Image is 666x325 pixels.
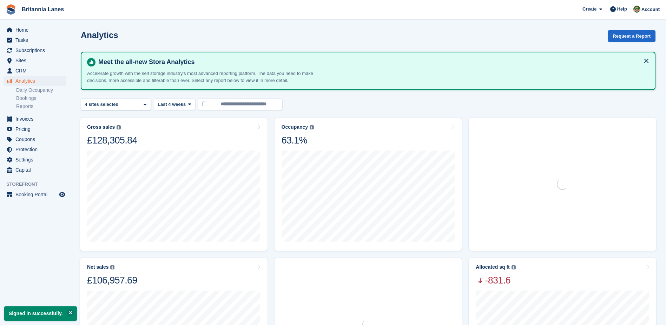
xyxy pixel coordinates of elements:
a: menu [4,25,66,35]
img: icon-info-grey-7440780725fd019a000dd9b08b2336e03edf1995a4989e88bcd33f0948082b44.svg [512,265,516,269]
div: 4 sites selected [84,101,121,108]
a: Reports [16,103,66,110]
span: Storefront [6,181,70,188]
div: Allocated sq ft [476,264,509,270]
div: Occupancy [282,124,308,130]
span: -831.6 [476,274,515,286]
span: Tasks [15,35,58,45]
a: Preview store [58,190,66,199]
a: menu [4,155,66,165]
a: Britannia Lanes [19,4,67,15]
button: Request a Report [608,30,655,42]
img: icon-info-grey-7440780725fd019a000dd9b08b2336e03edf1995a4989e88bcd33f0948082b44.svg [110,265,114,269]
span: Account [641,6,660,13]
a: menu [4,134,66,144]
span: Pricing [15,124,58,134]
div: £128,305.84 [87,134,137,146]
span: Coupons [15,134,58,144]
a: menu [4,56,66,65]
a: menu [4,35,66,45]
span: Invoices [15,114,58,124]
p: Accelerate growth with the self storage industry's most advanced reporting platform. The data you... [87,70,333,84]
img: icon-info-grey-7440780725fd019a000dd9b08b2336e03edf1995a4989e88bcd33f0948082b44.svg [310,125,314,129]
a: menu [4,165,66,175]
div: Gross sales [87,124,115,130]
div: Net sales [87,264,108,270]
img: stora-icon-8386f47178a22dfd0bd8f6a31ec36ba5ce8667c1dd55bd0f319d3a0aa187defe.svg [6,4,16,15]
span: Booking Portal [15,190,58,199]
span: Subscriptions [15,45,58,55]
a: menu [4,124,66,134]
div: 63.1% [282,134,314,146]
img: icon-info-grey-7440780725fd019a000dd9b08b2336e03edf1995a4989e88bcd33f0948082b44.svg [117,125,121,129]
span: Last 4 weeks [158,101,186,108]
a: Bookings [16,95,66,102]
span: Create [582,6,596,13]
div: £106,957.69 [87,274,137,286]
a: menu [4,190,66,199]
h4: Meet the all-new Stora Analytics [95,58,649,66]
span: Protection [15,145,58,154]
a: menu [4,76,66,86]
span: Home [15,25,58,35]
span: Settings [15,155,58,165]
a: menu [4,114,66,124]
span: Help [617,6,627,13]
a: menu [4,66,66,76]
span: CRM [15,66,58,76]
p: Signed in successfully. [4,306,77,321]
span: Capital [15,165,58,175]
a: menu [4,145,66,154]
span: Sites [15,56,58,65]
a: menu [4,45,66,55]
a: Daily Occupancy [16,87,66,94]
img: Sam Wooldridge [633,6,640,13]
button: Last 4 weeks [154,98,195,110]
span: Analytics [15,76,58,86]
h2: Analytics [81,30,118,40]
